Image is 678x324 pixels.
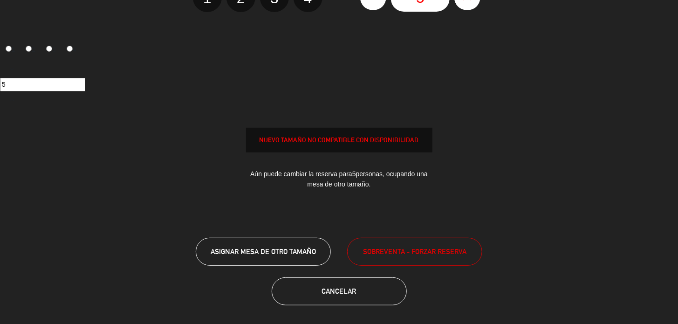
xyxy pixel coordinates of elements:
[322,287,356,295] span: Cancelar
[46,46,52,52] input: 3
[352,170,356,178] span: 5
[61,41,82,57] label: 4
[21,41,41,57] label: 2
[246,162,432,197] div: Aún puede cambiar la reserva para personas, ocupando una mesa de otro tamaño.
[41,41,62,57] label: 3
[6,46,12,52] input: 1
[247,135,432,145] div: NUEVO TAMAÑO NO COMPATIBLE CON DISPONIBILIDAD
[347,238,482,266] button: SOBREVENTA - FORZAR RESERVA
[67,46,73,52] input: 4
[26,46,32,52] input: 2
[211,248,316,255] span: ASIGNAR MESA DE OTRO TAMAÑO
[363,246,466,257] span: SOBREVENTA - FORZAR RESERVA
[196,238,331,266] button: ASIGNAR MESA DE OTRO TAMAÑO
[272,277,407,305] button: Cancelar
